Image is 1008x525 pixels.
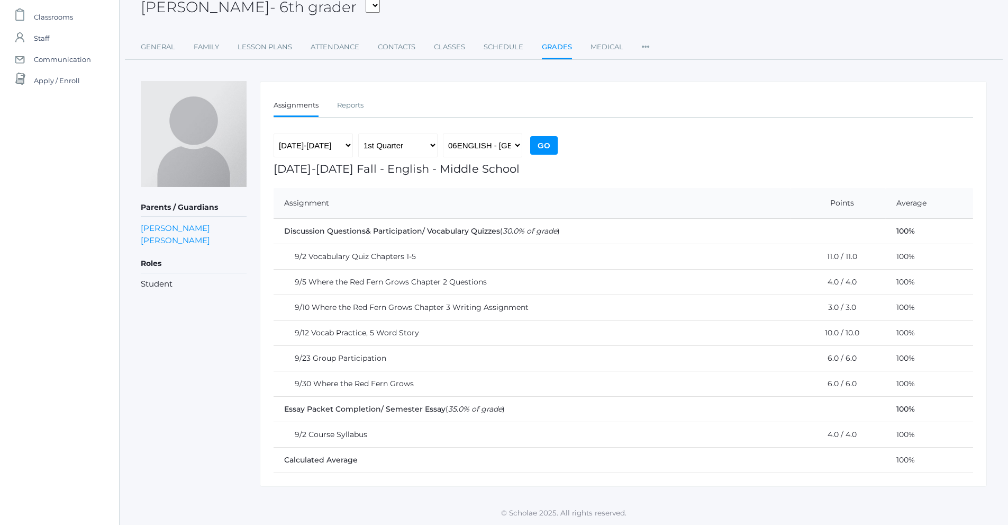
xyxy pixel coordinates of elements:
[141,255,247,273] h5: Roles
[886,422,973,448] td: 100%
[791,244,886,270] td: 11.0 / 11.0
[238,37,292,58] a: Lesson Plans
[274,270,791,295] td: 9/5 Where the Red Fern Grows Chapter 2 Questions
[284,226,500,236] span: Discussion Questions& Participation/ Vocabulary Quizzes
[311,37,359,58] a: Attendance
[141,37,175,58] a: General
[141,234,210,246] a: [PERSON_NAME]
[34,70,80,91] span: Apply / Enroll
[274,321,791,346] td: 9/12 Vocab Practice, 5 Word Story
[886,244,973,270] td: 100%
[34,6,73,28] span: Classrooms
[337,95,364,116] a: Reports
[274,163,973,175] h1: [DATE]-[DATE] Fall - English - Middle School
[791,270,886,295] td: 4.0 / 4.0
[886,346,973,371] td: 100%
[886,448,973,473] td: 100%
[141,199,247,217] h5: Parents / Guardians
[378,37,415,58] a: Contacts
[141,81,247,187] img: Chase Farnes
[886,371,973,397] td: 100%
[434,37,465,58] a: Classes
[791,295,886,321] td: 3.0 / 3.0
[886,188,973,219] th: Average
[274,397,886,422] td: ( )
[274,371,791,397] td: 9/30 Where the Red Fern Grows
[34,28,49,49] span: Staff
[591,37,623,58] a: Medical
[886,321,973,346] td: 100%
[448,404,502,414] em: 35.0% of grade
[141,278,247,290] li: Student
[886,295,973,321] td: 100%
[791,422,886,448] td: 4.0 / 4.0
[886,397,973,422] td: 100%
[274,346,791,371] td: 9/23 Group Participation
[274,295,791,321] td: 9/10 Where the Red Fern Grows Chapter 3 Writing Assignment
[791,346,886,371] td: 6.0 / 6.0
[194,37,219,58] a: Family
[120,508,1008,518] p: © Scholae 2025. All rights reserved.
[274,244,791,270] td: 9/2 Vocabulary Quiz Chapters 1-5
[34,49,91,70] span: Communication
[284,404,446,414] span: Essay Packet Completion/ Semester Essay
[274,219,886,244] td: ( )
[274,95,319,118] a: Assignments
[274,448,886,473] td: Calculated Average
[791,188,886,219] th: Points
[542,37,572,59] a: Grades
[141,222,210,234] a: [PERSON_NAME]
[886,270,973,295] td: 100%
[530,136,558,155] input: Go
[791,371,886,397] td: 6.0 / 6.0
[503,226,557,236] em: 30.0% of grade
[791,321,886,346] td: 10.0 / 10.0
[274,188,791,219] th: Assignment
[484,37,523,58] a: Schedule
[886,219,973,244] td: 100%
[274,422,791,448] td: 9/2 Course Syllabus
